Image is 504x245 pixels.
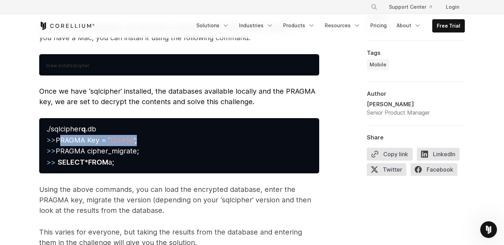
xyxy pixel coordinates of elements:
[235,19,278,32] a: Industries
[192,19,465,33] div: Navigation Menu
[383,1,437,13] a: Support Center
[58,158,85,166] strong: SELECT
[110,136,134,144] span: 123456
[47,147,56,155] span: >>
[433,20,464,32] a: Free Trial
[362,1,465,13] div: Navigation Menu
[367,59,389,70] a: Mobile
[47,158,56,166] span: >>
[367,108,430,117] div: Senior Product Manager
[279,19,319,32] a: Products
[368,1,380,13] button: Search
[480,221,497,238] iframe: Intercom live chat
[367,134,465,141] div: Share
[366,19,391,32] a: Pricing
[367,100,430,108] div: [PERSON_NAME]
[39,184,319,216] p: Using the above commands, you can load the encrypted database, enter the PRAGMA key, migrate the ...
[39,22,95,30] a: Corellium Home
[367,163,411,179] a: Twitter
[70,63,90,68] span: sqlcipher
[367,49,465,56] div: Tags
[367,148,413,160] button: Copy link
[321,19,365,32] a: Resources
[370,61,386,68] span: Mobile
[367,90,465,97] div: Author
[367,163,406,176] span: Twitter
[411,163,462,179] a: Facebook
[192,19,233,32] a: Solutions
[39,87,315,106] span: Once we have ‘sqlcipher’ installed, the databases available locally and the PRAGMA key, we are se...
[47,136,56,144] span: >>
[392,19,425,32] a: About
[417,148,460,160] span: LinkedIn
[440,1,465,13] a: Login
[411,163,457,176] span: Facebook
[47,125,139,167] span: ./sqlcipher .db PRAGMA Key = ‘ ’; PRAGMA cipher_migrate; * a;
[417,148,464,163] a: LinkedIn
[81,125,86,133] strong: q
[46,63,70,68] span: brew install
[88,158,108,166] strong: FROM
